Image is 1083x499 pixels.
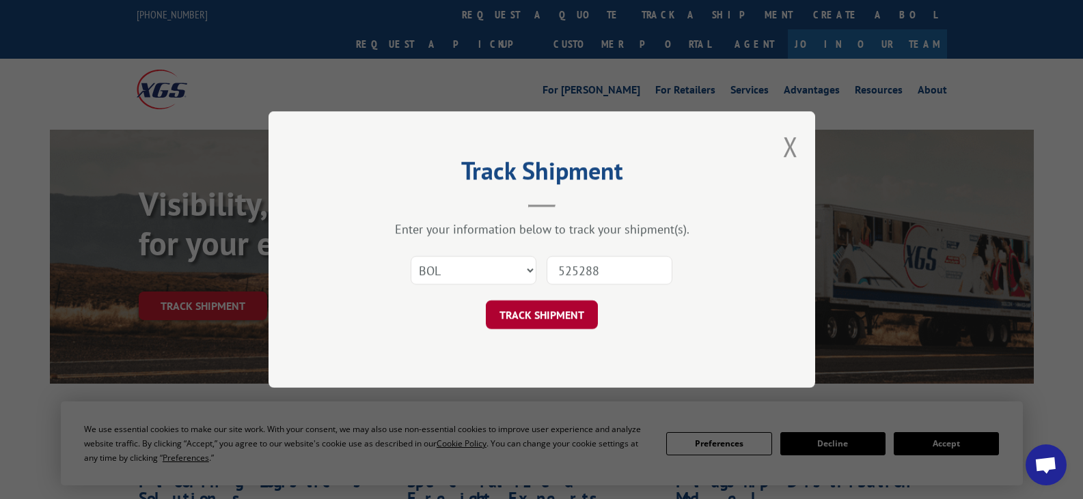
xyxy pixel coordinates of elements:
input: Number(s) [547,256,672,285]
div: Enter your information below to track your shipment(s). [337,221,747,237]
h2: Track Shipment [337,161,747,187]
a: Open chat [1026,444,1067,485]
button: Close modal [783,128,798,165]
button: TRACK SHIPMENT [486,300,598,329]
